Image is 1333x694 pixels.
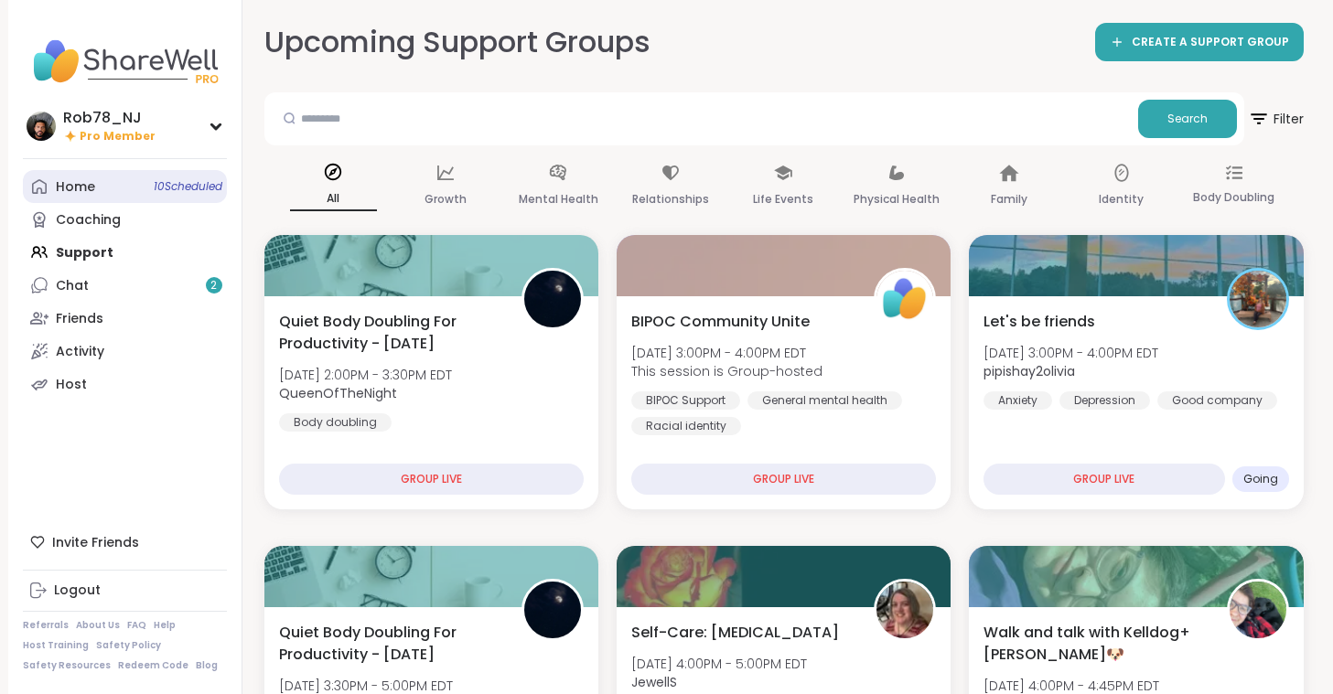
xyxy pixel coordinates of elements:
span: Quiet Body Doubling For Productivity - [DATE] [279,311,501,355]
a: Safety Resources [23,659,111,672]
div: Host [56,376,87,394]
a: About Us [76,619,120,632]
span: [DATE] 3:00PM - 4:00PM EDT [984,344,1158,362]
span: Pro Member [80,129,156,144]
span: This session is Group-hosted [631,362,822,380]
a: Redeem Code [118,659,188,672]
a: Activity [23,335,227,368]
a: Help [154,619,176,632]
span: 10 Scheduled [154,179,222,194]
span: CREATE A SUPPORT GROUP [1132,35,1289,50]
p: Physical Health [854,188,940,210]
a: CREATE A SUPPORT GROUP [1095,23,1304,61]
span: Walk and talk with Kelldog+[PERSON_NAME]🐶 [984,622,1206,666]
img: ShareWell [876,271,933,327]
p: Mental Health [519,188,598,210]
div: GROUP LIVE [631,464,936,495]
img: pipishay2olivia [1230,271,1286,327]
span: Filter [1248,97,1304,141]
h2: Upcoming Support Groups [264,22,650,63]
span: Going [1243,472,1278,486]
img: Kelldog23 [1230,582,1286,638]
a: Coaching [23,203,227,236]
p: Identity [1099,188,1144,210]
p: Life Events [753,188,813,210]
div: General mental health [747,391,902,410]
span: [DATE] 3:00PM - 4:00PM EDT [631,344,822,362]
a: Home10Scheduled [23,170,227,203]
div: Chat [56,277,89,295]
span: Search [1167,111,1208,127]
div: Depression [1059,391,1150,410]
div: Activity [56,343,104,361]
a: Logout [23,574,227,607]
div: Racial identity [631,417,741,435]
div: Home [56,178,95,197]
span: [DATE] 2:00PM - 3:30PM EDT [279,366,452,384]
a: Chat2 [23,269,227,302]
p: Body Doubling [1193,187,1274,208]
img: QueenOfTheNight [524,582,581,638]
span: Self-Care: [MEDICAL_DATA] [631,622,839,644]
a: Safety Policy [96,639,161,652]
a: Blog [196,659,218,672]
div: Good company [1157,391,1277,410]
b: JewellS [631,673,677,691]
a: Friends [23,302,227,335]
div: Logout [54,582,101,600]
p: Growth [425,188,467,210]
div: Anxiety [984,391,1052,410]
div: GROUP LIVE [279,464,584,495]
span: Quiet Body Doubling For Productivity - [DATE] [279,622,501,666]
div: GROUP LIVE [984,464,1224,495]
div: Friends [56,310,103,328]
span: [DATE] 4:00PM - 5:00PM EDT [631,655,807,673]
p: All [290,187,377,211]
a: Host Training [23,639,89,652]
a: FAQ [127,619,146,632]
a: Referrals [23,619,69,632]
b: QueenOfTheNight [279,384,397,402]
span: BIPOC Community Unite [631,311,810,333]
img: Rob78_NJ [27,112,56,141]
span: 2 [210,278,217,294]
img: QueenOfTheNight [524,271,581,327]
a: Host [23,368,227,400]
div: Invite Friends [23,526,227,559]
p: Family [991,188,1027,210]
span: Let's be friends [984,311,1095,333]
button: Filter [1248,92,1304,145]
button: Search [1138,100,1237,138]
div: Rob78_NJ [63,108,156,128]
b: pipishay2olivia [984,362,1075,380]
p: Relationships [632,188,709,210]
img: JewellS [876,582,933,638]
div: Coaching [56,211,121,230]
div: BIPOC Support [631,391,740,410]
div: Body doubling [279,413,392,432]
img: ShareWell Nav Logo [23,29,227,93]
